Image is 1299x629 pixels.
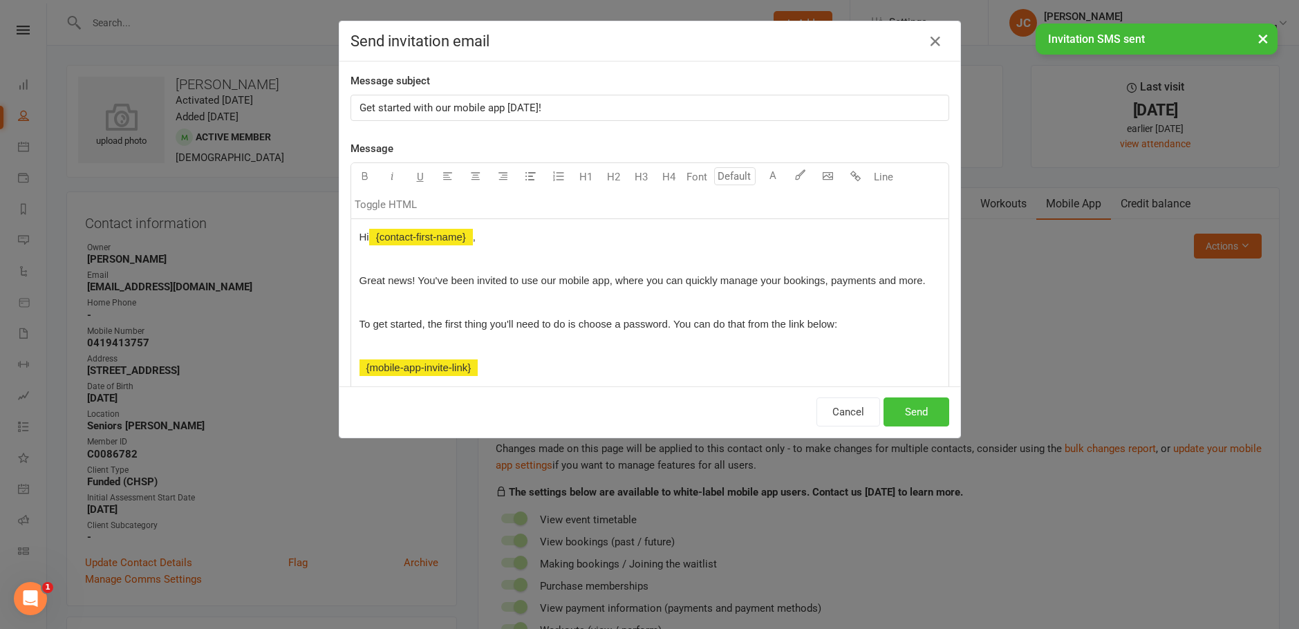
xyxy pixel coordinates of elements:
[714,167,756,185] input: Default
[359,318,838,330] span: To get started, the first thing you'll need to do is choose a password. You can do that from the ...
[572,163,600,191] button: H1
[683,163,711,191] button: Font
[406,163,434,191] button: U
[359,102,541,114] span: Get started with our mobile app [DATE]!
[1251,24,1275,53] button: ×
[759,163,787,191] button: A
[14,582,47,615] iframe: Intercom live chat
[351,73,430,89] label: Message subject
[1036,24,1278,55] div: Invitation SMS sent
[816,397,880,426] button: Cancel
[417,171,424,183] span: U
[655,163,683,191] button: H4
[359,231,369,243] span: Hi
[351,140,393,157] label: Message
[600,163,628,191] button: H2
[473,231,476,243] span: ,
[359,274,926,286] span: Great news! You've been invited to use our mobile app, where you can quickly manage your bookings...
[628,163,655,191] button: H3
[351,191,420,218] button: Toggle HTML
[884,397,949,426] button: Send
[870,163,897,191] button: Line
[42,582,53,593] span: 1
